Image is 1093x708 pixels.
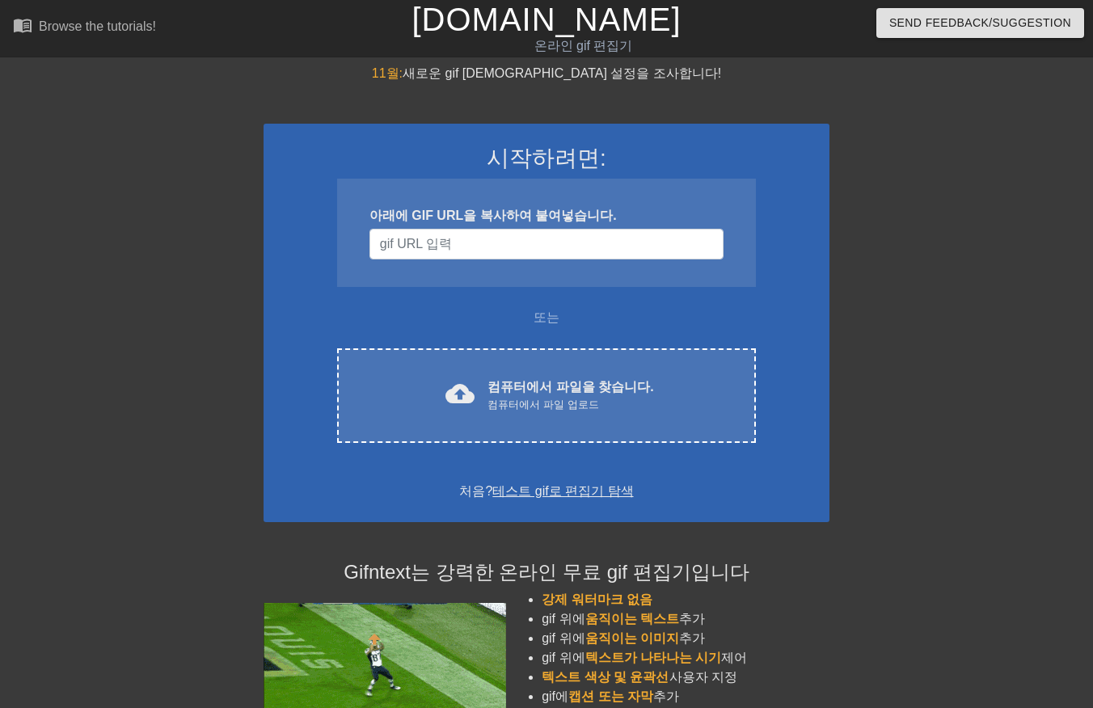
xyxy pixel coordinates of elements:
h3: 시작하려면: [285,145,808,172]
li: gif 위에 추가 [542,629,829,648]
div: 온라인 gif 편집기 [373,36,795,56]
div: 컴퓨터에서 파일 업로드 [487,397,653,413]
span: 움직이는 이미지 [585,631,679,645]
a: [DOMAIN_NAME] [411,2,681,37]
span: menu_book [13,15,32,35]
a: Browse the tutorials! [13,15,156,40]
button: Send Feedback/Suggestion [876,8,1084,38]
span: 강제 워터마크 없음 [542,592,652,606]
div: 또는 [306,308,787,327]
span: 움직이는 텍스트 [585,612,679,626]
span: Send Feedback/Suggestion [889,13,1071,33]
li: gif에 추가 [542,687,829,706]
input: 사용자 이름 [369,229,724,259]
div: Browse the tutorials! [39,19,156,33]
font: 컴퓨터에서 파일을 찾습니다. [487,380,653,394]
div: 아래에 GIF URL을 복사하여 붙여넣습니다. [369,206,724,225]
a: 테스트 gif로 편집기 탐색 [492,484,633,498]
li: gif 위에 제어 [542,648,829,668]
span: 캡션 또는 자막 [568,689,653,703]
div: 새로운 gif [DEMOGRAPHIC_DATA] 설정을 조사합니다! [264,64,829,83]
span: 텍스트가 나타나는 시기 [585,651,722,664]
li: 사용자 지정 [542,668,829,687]
span: 텍스트 색상 및 윤곽선 [542,670,669,684]
div: 처음? [285,482,808,501]
li: gif 위에 추가 [542,609,829,629]
span: cloud_upload [445,379,475,408]
h4: Gifntext는 강력한 온라인 무료 gif 편집기입니다 [264,561,829,584]
span: 11월: [372,66,403,80]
